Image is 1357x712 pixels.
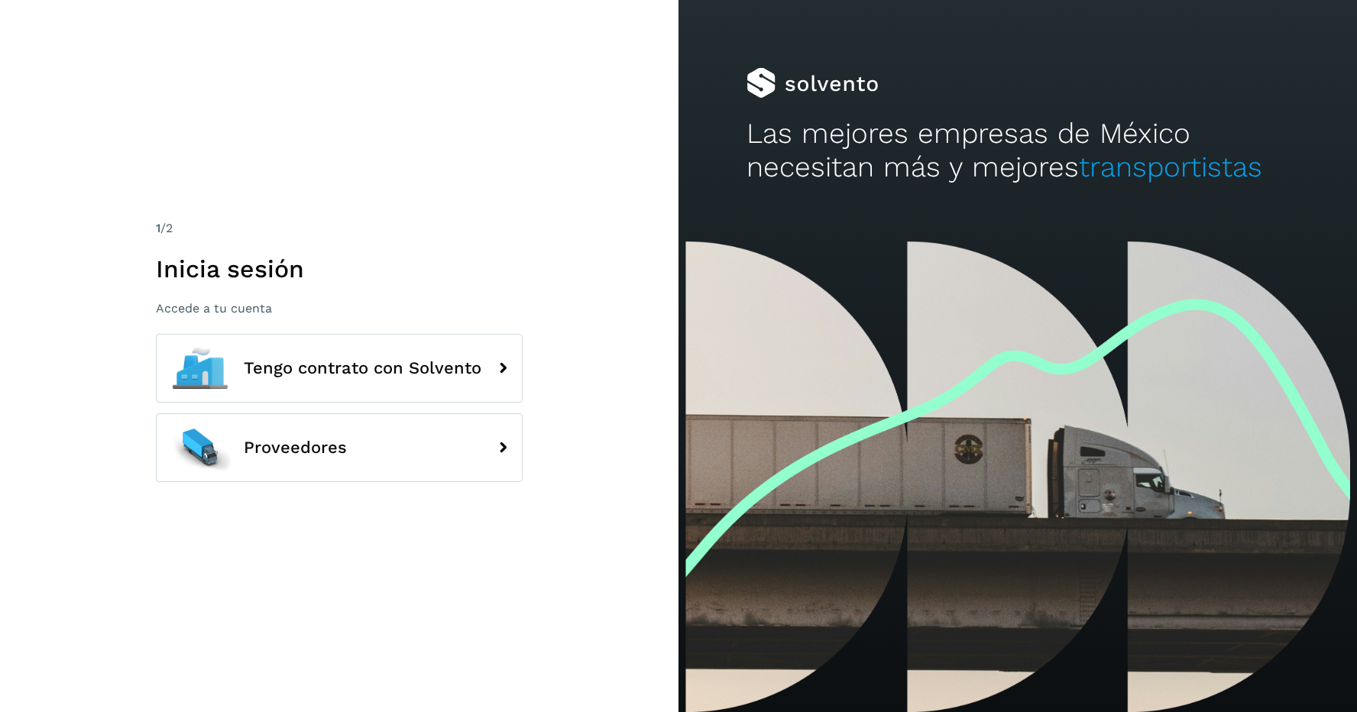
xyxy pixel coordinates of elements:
[244,439,347,457] span: Proveedores
[156,413,523,482] button: Proveedores
[747,117,1289,185] h2: Las mejores empresas de México necesitan más y mejores
[1079,150,1262,183] span: transportistas
[156,221,160,235] span: 1
[244,359,481,377] span: Tengo contrato con Solvento
[156,334,523,403] button: Tengo contrato con Solvento
[156,301,523,316] p: Accede a tu cuenta
[156,254,523,283] h1: Inicia sesión
[156,219,523,238] div: /2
